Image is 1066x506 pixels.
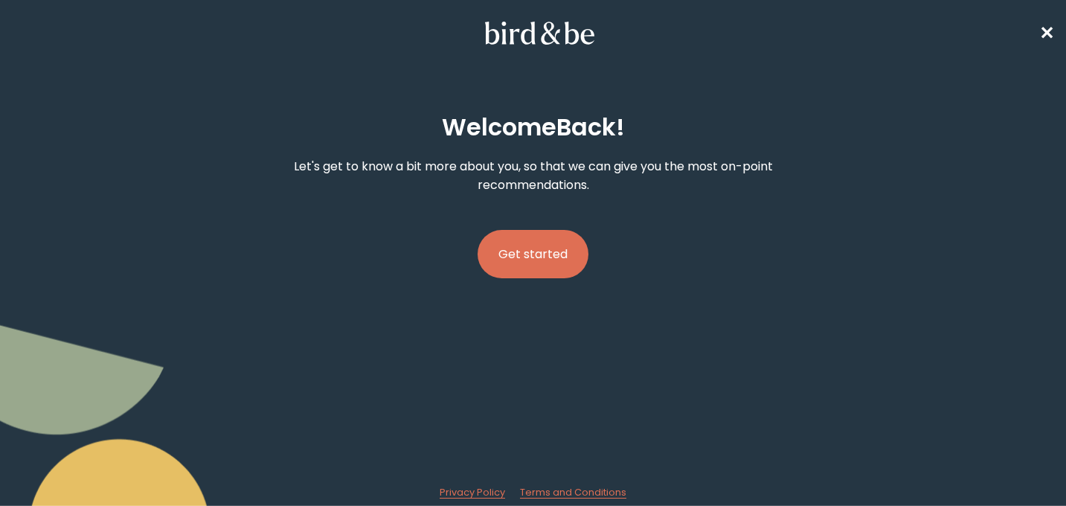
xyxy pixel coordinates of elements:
iframe: Gorgias live chat messenger [992,436,1051,491]
span: ✕ [1039,21,1054,45]
p: Let's get to know a bit more about you, so that we can give you the most on-point recommendations. [278,157,788,194]
a: Terms and Conditions [520,486,626,499]
button: Get started [478,230,588,278]
a: Privacy Policy [440,486,505,499]
span: Terms and Conditions [520,486,626,499]
h2: Welcome Back ! [442,109,625,145]
span: Privacy Policy [440,486,505,499]
a: ✕ [1039,20,1054,46]
a: Get started [478,206,588,302]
